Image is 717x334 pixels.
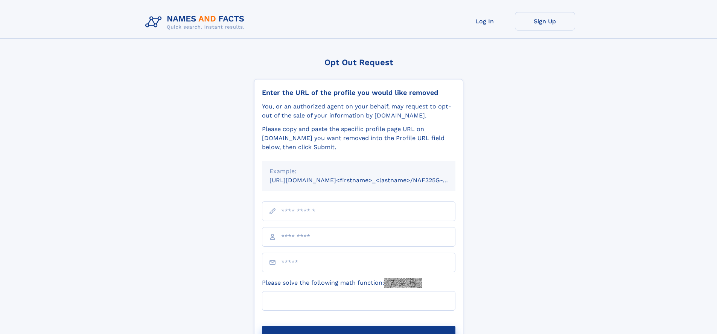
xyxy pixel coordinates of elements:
[262,102,455,120] div: You, or an authorized agent on your behalf, may request to opt-out of the sale of your informatio...
[455,12,515,31] a: Log In
[142,12,251,32] img: Logo Names and Facts
[269,167,448,176] div: Example:
[515,12,575,31] a: Sign Up
[254,58,463,67] div: Opt Out Request
[269,177,470,184] small: [URL][DOMAIN_NAME]<firstname>_<lastname>/NAF325G-xxxxxxxx
[262,278,422,288] label: Please solve the following math function:
[262,88,455,97] div: Enter the URL of the profile you would like removed
[262,125,455,152] div: Please copy and paste the specific profile page URL on [DOMAIN_NAME] you want removed into the Pr...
